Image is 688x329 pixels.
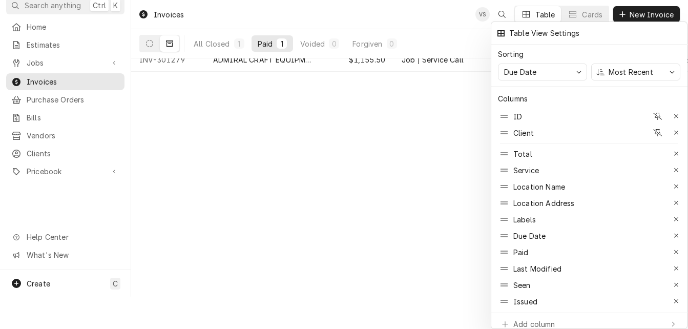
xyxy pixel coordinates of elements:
[494,211,684,228] div: Labels
[513,231,546,241] div: Due Date
[498,49,524,59] div: Sorting
[513,149,532,159] div: Total
[494,178,684,195] div: Location Name
[494,260,684,277] div: Last Modified
[498,93,528,104] div: Columns
[494,146,684,162] div: Total
[513,214,536,225] div: Labels
[513,263,561,274] div: Last Modified
[513,247,529,258] div: Paid
[513,280,531,291] div: Seen
[494,277,684,293] div: Seen
[513,111,522,122] div: ID
[591,64,680,80] button: Most Recent
[498,64,587,80] button: Due Date
[494,108,684,125] div: ID
[494,125,684,141] div: Client
[494,162,684,178] div: Service
[607,67,655,77] div: Most Recent
[513,128,534,138] div: Client
[508,28,579,38] div: Table View Settings
[494,244,684,260] div: Paid
[494,195,684,211] div: Location Address
[502,67,538,77] div: Due Date
[494,293,684,310] div: Issued
[513,198,575,209] div: Location Address
[513,296,537,307] div: Issued
[513,165,539,176] div: Service
[494,228,684,244] div: Due Date
[513,181,565,192] div: Location Name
